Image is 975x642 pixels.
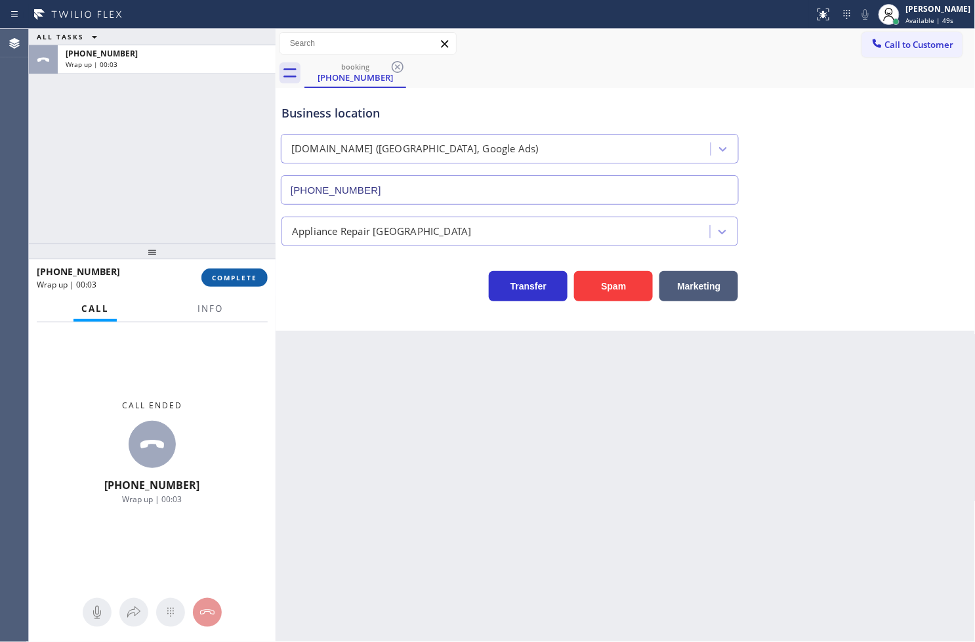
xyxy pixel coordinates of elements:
button: Mute [83,598,112,627]
button: Call [73,296,117,322]
div: [PERSON_NAME] [906,3,971,14]
button: Open directory [119,598,148,627]
span: COMPLETE [212,273,257,282]
div: Business location [281,104,738,122]
span: [PHONE_NUMBER] [105,478,200,492]
span: Wrap up | 00:03 [123,494,182,505]
button: Transfer [489,271,568,301]
span: Call to Customer [885,39,954,51]
span: Call [81,303,109,314]
span: Wrap up | 00:03 [37,279,96,290]
input: Phone Number [281,175,739,205]
button: COMPLETE [201,268,268,287]
button: Mute [856,5,875,24]
div: Appliance Repair [GEOGRAPHIC_DATA] [292,224,472,239]
button: Open dialpad [156,598,185,627]
input: Search [280,33,456,54]
button: Hang up [193,598,222,627]
span: Info [197,303,223,314]
div: [DOMAIN_NAME] ([GEOGRAPHIC_DATA], Google Ads) [291,142,539,157]
span: Available | 49s [906,16,954,25]
button: Spam [574,271,653,301]
div: (844) 679-3652 [306,58,405,87]
span: [PHONE_NUMBER] [37,265,120,278]
span: Wrap up | 00:03 [66,60,117,69]
button: Marketing [659,271,738,301]
span: Call ended [122,400,182,411]
button: ALL TASKS [29,29,110,45]
span: [PHONE_NUMBER] [66,48,138,59]
div: booking [306,62,405,72]
div: [PHONE_NUMBER] [306,72,405,83]
span: ALL TASKS [37,32,84,41]
button: Info [190,296,231,322]
button: Call to Customer [862,32,963,57]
